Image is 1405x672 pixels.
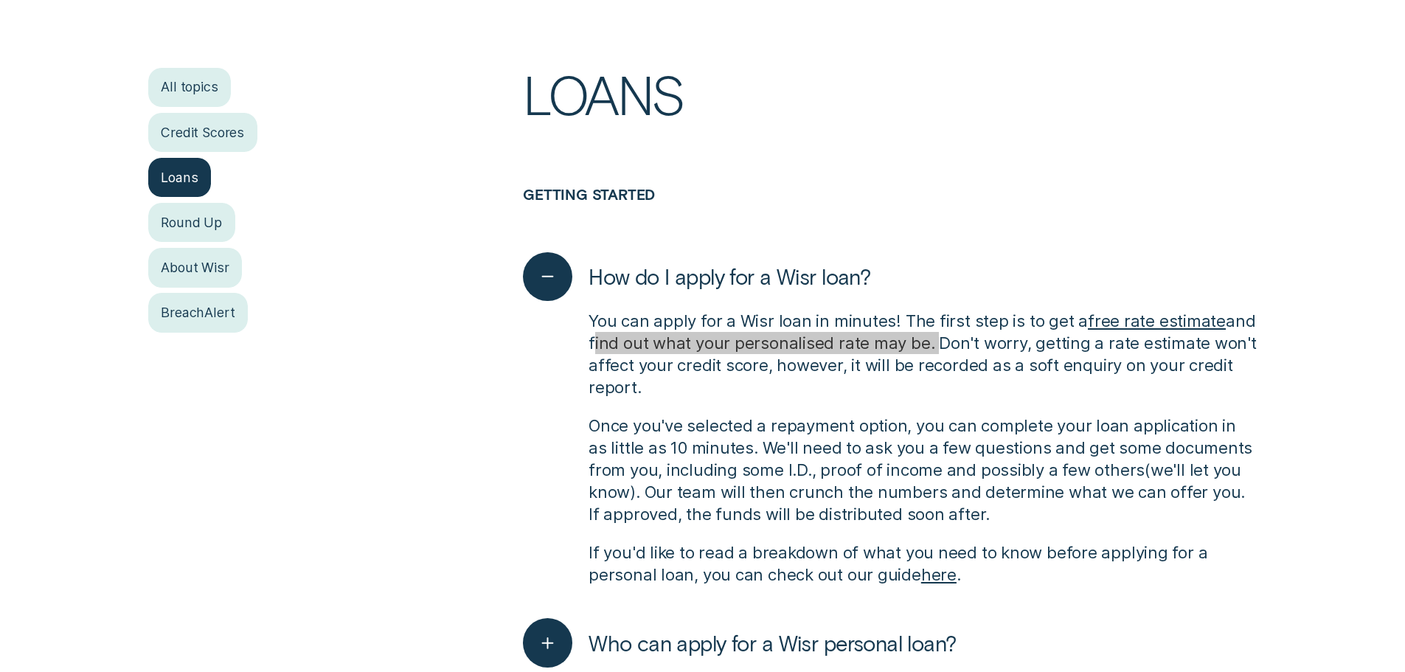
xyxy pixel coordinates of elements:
[921,564,957,584] a: here
[148,248,243,287] a: About Wisr
[523,618,956,668] button: Who can apply for a Wisr personal loan?
[589,541,1257,586] p: If you'd like to read a breakdown of what you need to know before applying for a personal loan, y...
[523,186,1257,240] h3: Getting started
[523,68,1257,186] h1: Loans
[589,630,956,657] span: Who can apply for a Wisr personal loan?
[589,310,1257,398] p: You can apply for a Wisr loan in minutes! The first step is to get a and find out what your perso...
[148,293,249,332] a: BreachAlert
[148,158,212,197] a: Loans
[589,263,870,290] span: How do I apply for a Wisr loan?
[1088,311,1226,330] a: free rate estimate
[148,113,257,152] a: Credit Scores
[630,482,636,502] span: )
[148,68,232,107] a: All topics
[589,415,1257,525] p: Once you've selected a repayment option, you can complete your loan application in as little as 1...
[148,203,235,242] a: Round Up
[523,252,870,302] button: How do I apply for a Wisr loan?
[1145,460,1151,479] span: (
